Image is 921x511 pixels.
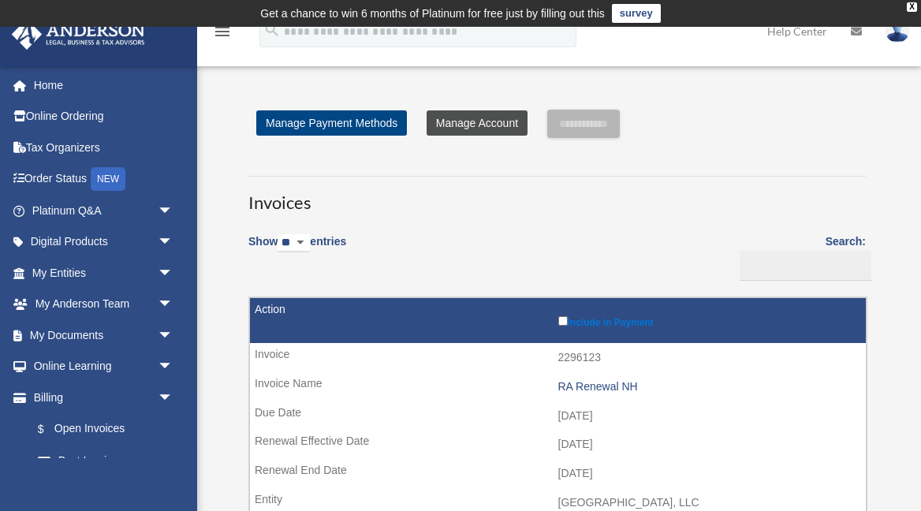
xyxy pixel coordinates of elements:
td: 2296123 [250,343,866,373]
a: Home [11,69,197,101]
a: Platinum Q&Aarrow_drop_down [11,195,197,226]
img: Anderson Advisors Platinum Portal [7,19,150,50]
div: close [907,2,917,12]
input: Include in Payment [558,316,568,326]
a: Manage Payment Methods [256,110,407,136]
span: arrow_drop_down [158,382,189,414]
label: Show entries [248,232,346,268]
label: Include in Payment [558,313,859,328]
label: Search: [734,232,866,281]
a: $Open Invoices [22,413,181,446]
span: arrow_drop_down [158,257,189,289]
h3: Invoices [248,176,866,215]
td: [DATE] [250,430,866,460]
div: RA Renewal NH [558,380,859,394]
td: [DATE] [250,401,866,431]
a: Digital Productsarrow_drop_down [11,226,197,258]
a: Online Learningarrow_drop_down [11,351,197,382]
div: Get a chance to win 6 months of Platinum for free just by filling out this [260,4,605,23]
a: Online Ordering [11,101,197,132]
span: arrow_drop_down [158,289,189,321]
select: Showentries [278,234,310,252]
i: search [263,21,281,39]
a: Past Invoices [22,445,189,476]
a: survey [612,4,661,23]
i: menu [213,22,232,41]
a: Billingarrow_drop_down [11,382,189,413]
input: Search: [740,251,871,281]
a: Tax Organizers [11,132,197,163]
span: arrow_drop_down [158,226,189,259]
div: NEW [91,167,125,191]
a: My Documentsarrow_drop_down [11,319,197,351]
a: Order StatusNEW [11,163,197,196]
span: arrow_drop_down [158,319,189,352]
a: My Anderson Teamarrow_drop_down [11,289,197,320]
a: Manage Account [427,110,528,136]
span: arrow_drop_down [158,195,189,227]
span: $ [47,420,54,439]
span: arrow_drop_down [158,351,189,383]
a: menu [213,28,232,41]
a: My Entitiesarrow_drop_down [11,257,197,289]
img: User Pic [886,20,909,43]
td: [DATE] [250,459,866,489]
